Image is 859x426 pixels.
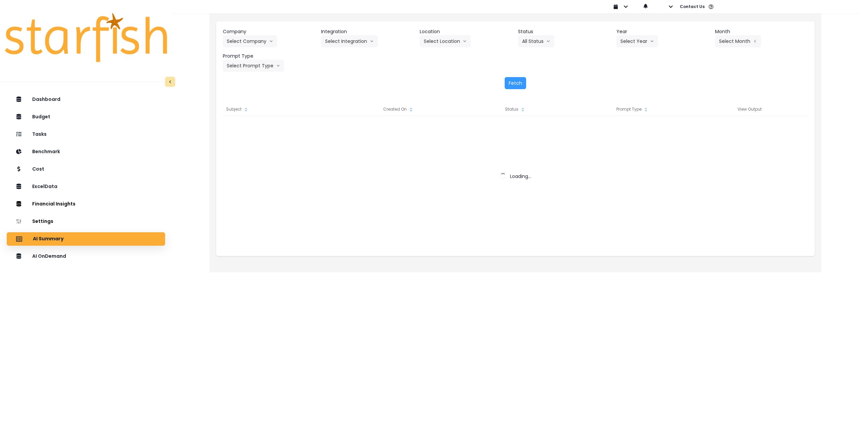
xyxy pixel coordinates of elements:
[463,38,467,45] svg: arrow down line
[616,28,709,35] header: Year
[7,232,165,246] button: AI Summary
[408,107,414,112] svg: sort
[420,35,471,47] button: Select Locationarrow down line
[510,173,531,180] span: Loading...
[546,38,550,45] svg: arrow down line
[505,77,526,89] button: Fetch
[32,131,47,137] p: Tasks
[370,38,374,45] svg: arrow down line
[32,253,66,259] p: AI OnDemand
[223,28,316,35] header: Company
[321,35,378,47] button: Select Integrationarrow down line
[32,97,60,102] p: Dashboard
[32,149,60,155] p: Benchmark
[340,103,457,116] div: Created On
[32,166,44,172] p: Cost
[223,103,340,116] div: Subject
[650,38,654,45] svg: arrow down line
[7,145,165,159] button: Benchmark
[7,93,165,106] button: Dashboard
[223,60,284,72] button: Select Prompt Typearrow down line
[223,35,277,47] button: Select Companyarrow down line
[457,103,574,116] div: Status
[715,28,808,35] header: Month
[643,107,649,112] svg: sort
[321,28,414,35] header: Integration
[715,35,761,47] button: Select Montharrow left line
[7,180,165,193] button: ExcelData
[616,35,658,47] button: Select Yeararrow down line
[520,107,525,112] svg: sort
[574,103,691,116] div: Prompt Type
[243,107,249,112] svg: sort
[32,114,50,120] p: Budget
[7,197,165,211] button: Financial Insights
[753,38,757,45] svg: arrow left line
[518,35,554,47] button: All Statusarrow down line
[7,110,165,124] button: Budget
[276,62,280,69] svg: arrow down line
[7,128,165,141] button: Tasks
[420,28,513,35] header: Location
[269,38,273,45] svg: arrow down line
[7,215,165,228] button: Settings
[223,53,316,60] header: Prompt Type
[32,184,57,189] p: ExcelData
[518,28,611,35] header: Status
[691,103,808,116] div: View Output
[33,236,64,242] p: AI Summary
[7,250,165,263] button: AI OnDemand
[7,163,165,176] button: Cost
